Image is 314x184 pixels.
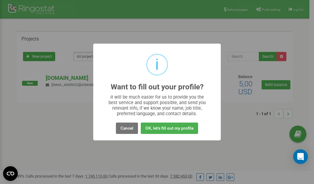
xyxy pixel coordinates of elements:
h2: Want to fill out your profile? [111,83,204,91]
div: Open Intercom Messenger [293,149,308,164]
button: Open CMP widget [3,166,18,181]
button: Cancel [116,123,138,134]
div: It will be much easier for us to provide you the best service and support possible, and send you ... [105,94,209,116]
div: i [155,55,159,75]
button: OK, let's fill out my profile [141,123,198,134]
